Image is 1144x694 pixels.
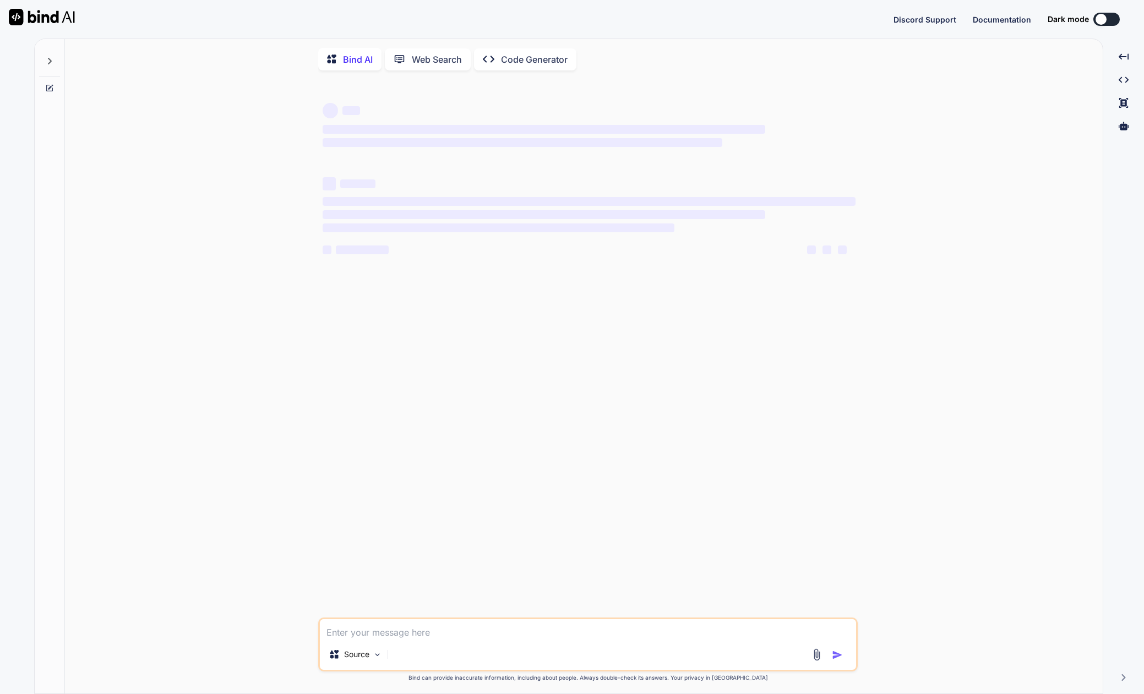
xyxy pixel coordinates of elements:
[340,179,375,188] span: ‌
[838,245,847,254] span: ‌
[336,245,389,254] span: ‌
[810,648,823,661] img: attachment
[344,649,369,660] p: Source
[323,103,338,118] span: ‌
[973,14,1031,25] button: Documentation
[323,138,722,147] span: ‌
[373,650,382,659] img: Pick Models
[973,15,1031,24] span: Documentation
[323,125,765,134] span: ‌
[323,177,336,190] span: ‌
[323,210,765,219] span: ‌
[343,53,373,66] p: Bind AI
[501,53,568,66] p: Code Generator
[1048,14,1089,25] span: Dark mode
[342,106,360,115] span: ‌
[894,14,956,25] button: Discord Support
[323,223,674,232] span: ‌
[894,15,956,24] span: Discord Support
[822,245,831,254] span: ‌
[412,53,462,66] p: Web Search
[807,245,816,254] span: ‌
[832,649,843,660] img: icon
[323,197,856,206] span: ‌
[318,674,858,682] p: Bind can provide inaccurate information, including about people. Always double-check its answers....
[9,9,75,25] img: Bind AI
[323,245,331,254] span: ‌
